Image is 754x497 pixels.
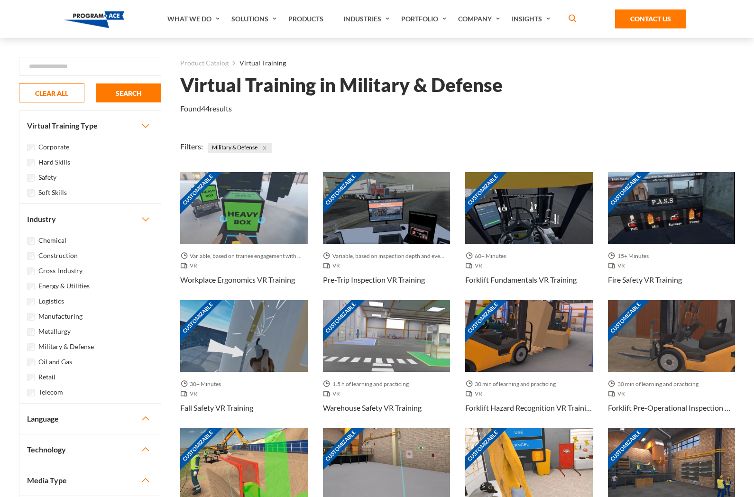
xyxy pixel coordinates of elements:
[608,261,629,270] span: VR
[27,174,35,182] input: Safety
[27,343,35,351] input: Military & Defense
[27,298,35,305] input: Logistics
[465,251,510,261] span: 60+ Minutes
[27,389,35,396] input: Telecom
[465,274,577,285] h3: Forklift Fundamentals VR Training
[19,204,161,234] button: Industry
[27,189,35,197] input: Soft Skills
[27,252,35,260] input: Construction
[180,379,225,389] span: 30+ Minutes
[38,157,70,167] label: Hard Skills
[323,402,422,414] h3: Warehouse Safety VR Training
[180,57,229,69] a: Product Catalog
[64,11,124,28] img: Program-Ace
[19,404,161,434] button: Language
[27,144,35,151] input: Corporate
[180,57,735,69] nav: breadcrumb
[180,172,308,300] a: Customizable Thumbnail - Workplace Ergonomics VR Training Variable, based on trainee engagement w...
[608,389,629,398] span: VR
[323,389,344,398] span: VR
[38,296,64,306] label: Logistics
[323,274,425,285] h3: Pre-Trip Inspection VR Training
[27,359,35,366] input: Oil and Gas
[323,251,451,261] span: Variable, based on inspection depth and event interaction.
[201,104,210,113] em: 44
[38,311,83,322] label: Manufacturing
[615,9,686,28] a: Contact Us
[27,283,35,290] input: Energy & Utilities
[38,235,66,246] label: Chemical
[180,251,308,261] span: Variable, based on trainee engagement with exercises.
[465,261,486,270] span: VR
[38,372,55,382] label: Retail
[180,402,253,414] h3: Fall Safety VR Training
[38,172,56,183] label: Safety
[27,267,35,275] input: Cross-Industry
[608,300,736,428] a: Customizable Thumbnail - Forklift Pre-Operational Inspection VR Training 30 min of learning and p...
[208,143,272,153] span: Military & Defense
[180,77,503,93] h1: Virtual Training in Military & Defense
[180,142,203,151] span: Filters:
[608,251,653,261] span: 15+ Minutes
[180,274,295,285] h3: Workplace Ergonomics VR Training
[608,379,702,389] span: 30 min of learning and practicing
[608,274,682,285] h3: Fire Safety VR Training
[38,281,90,291] label: Energy & Utilities
[465,300,593,428] a: Customizable Thumbnail - Forklift Hazard Recognition VR Training 30 min of learning and practicin...
[323,300,451,428] a: Customizable Thumbnail - Warehouse Safety VR Training 1.5 h of learning and practicing VR Warehou...
[229,57,286,69] li: Virtual Training
[19,434,161,465] button: Technology
[465,402,593,414] h3: Forklift Hazard Recognition VR Training
[38,250,78,261] label: Construction
[180,300,308,428] a: Customizable Thumbnail - Fall Safety VR Training 30+ Minutes VR Fall Safety VR Training
[465,379,560,389] span: 30 min of learning and practicing
[19,465,161,496] button: Media Type
[465,389,486,398] span: VR
[180,261,201,270] span: VR
[27,313,35,321] input: Manufacturing
[19,83,84,102] button: CLEAR ALL
[38,266,83,276] label: Cross-Industry
[27,237,35,245] input: Chemical
[27,328,35,336] input: Metallurgy
[38,357,72,367] label: Oil and Gas
[19,110,161,141] button: Virtual Training Type
[608,172,736,300] a: Customizable Thumbnail - Fire Safety VR Training 15+ Minutes VR Fire Safety VR Training
[38,341,94,352] label: Military & Defense
[38,142,69,152] label: Corporate
[323,379,413,389] span: 1.5 h of learning and practicing
[323,261,344,270] span: VR
[38,326,71,337] label: Metallurgy
[608,402,736,414] h3: Forklift Pre-Operational Inspection VR Training
[323,172,451,300] a: Customizable Thumbnail - Pre-Trip Inspection VR Training Variable, based on inspection depth and ...
[180,103,232,114] p: Found results
[259,143,270,153] button: Close
[180,389,201,398] span: VR
[38,387,63,397] label: Telecom
[27,159,35,166] input: Hard Skills
[27,374,35,381] input: Retail
[38,187,67,198] label: Soft Skills
[465,172,593,300] a: Customizable Thumbnail - Forklift Fundamentals VR Training 60+ Minutes VR Forklift Fundamentals V...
